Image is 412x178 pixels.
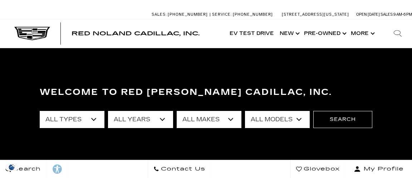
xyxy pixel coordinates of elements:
[168,12,208,17] span: [PHONE_NUMBER]
[282,12,349,17] a: [STREET_ADDRESS][US_STATE]
[361,164,404,174] span: My Profile
[152,12,210,16] a: Sales: [PHONE_NUMBER]
[4,163,20,171] section: Click to Open Cookie Consent Modal
[152,12,167,17] span: Sales:
[212,12,232,17] span: Service:
[108,111,173,128] select: Filter by year
[290,160,345,178] a: Glovebox
[4,163,20,171] img: Opt-Out Icon
[348,19,376,48] button: More
[277,19,301,48] a: New
[40,85,372,100] h3: Welcome to Red [PERSON_NAME] Cadillac, Inc.
[245,111,310,128] select: Filter by model
[14,27,50,40] img: Cadillac Dark Logo with Cadillac White Text
[210,12,275,16] a: Service: [PHONE_NUMBER]
[40,111,104,128] select: Filter by type
[356,12,380,17] span: Open [DATE]
[301,19,348,48] a: Pre-Owned
[148,160,211,178] a: Contact Us
[159,164,205,174] span: Contact Us
[11,164,41,174] span: Search
[345,160,412,178] button: Open user profile menu
[72,31,200,36] a: Red Noland Cadillac, Inc.
[227,19,277,48] a: EV Test Drive
[233,12,273,17] span: [PHONE_NUMBER]
[381,12,393,17] span: Sales:
[313,111,372,128] button: Search
[177,111,241,128] select: Filter by make
[72,30,200,37] span: Red Noland Cadillac, Inc.
[302,164,340,174] span: Glovebox
[393,12,412,17] span: 9 AM-6 PM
